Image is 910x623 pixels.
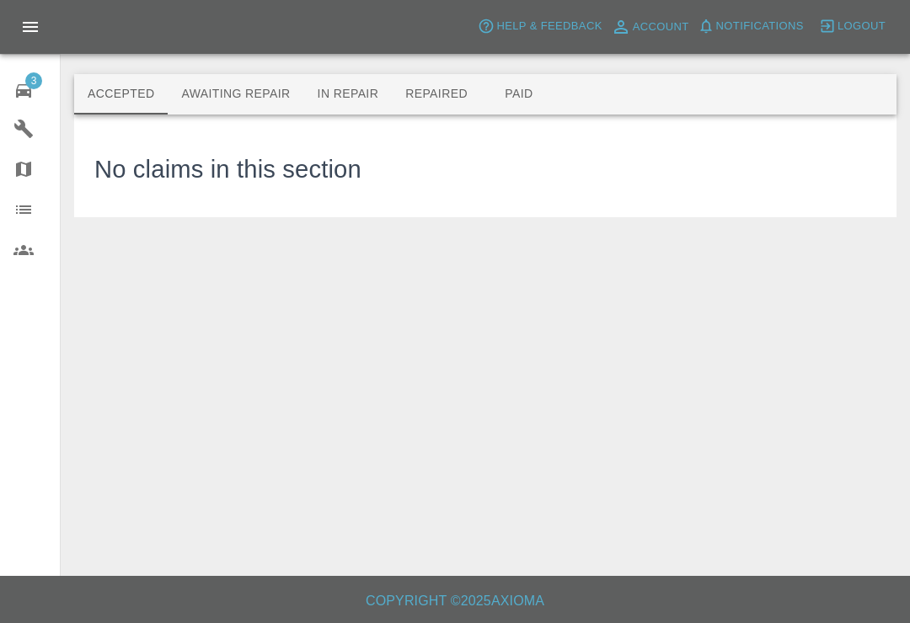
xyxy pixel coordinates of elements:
span: Notifications [716,17,804,36]
button: In Repair [304,74,393,114]
button: Repaired [392,74,481,114]
span: Account [633,18,689,37]
span: 3 [25,72,42,89]
a: Account [607,13,693,40]
h6: Copyright © 2025 Axioma [13,589,897,613]
button: Accepted [74,74,168,114]
button: Logout [815,13,890,40]
button: Open drawer [10,7,51,47]
span: Help & Feedback [496,17,602,36]
button: Awaiting Repair [168,74,303,114]
button: Notifications [693,13,808,40]
button: Paid [481,74,557,114]
span: Logout [838,17,886,36]
button: Help & Feedback [474,13,606,40]
h3: No claims in this section [94,152,361,189]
